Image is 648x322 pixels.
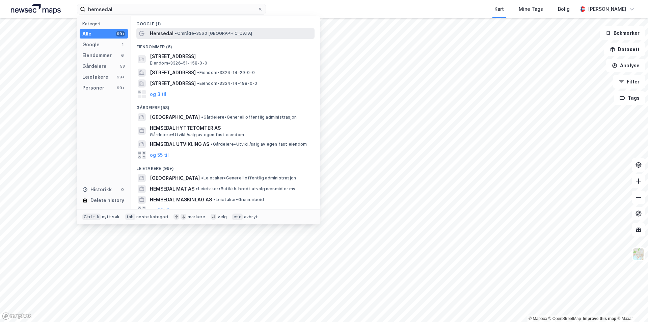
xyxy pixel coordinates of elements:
div: Kategori [82,21,128,26]
img: logo.a4113a55bc3d86da70a041830d287a7e.svg [11,4,61,14]
div: tab [125,214,135,220]
div: markere [188,214,205,220]
div: Delete history [90,196,124,204]
span: • [213,197,215,202]
div: 58 [120,64,125,69]
span: [GEOGRAPHIC_DATA] [150,174,200,182]
span: Leietaker • Generell offentlig administrasjon [201,175,296,181]
div: Bolig [558,5,570,13]
iframe: Chat Widget [614,290,648,322]
button: og 96 til [150,206,169,215]
div: Eiendommer (6) [131,39,320,51]
span: • [197,70,199,75]
a: Improve this map [583,316,616,321]
button: Analyse [606,59,645,72]
span: Gårdeiere • Utvikl./salg av egen fast eiendom [211,142,307,147]
span: • [201,175,203,180]
span: Område • 3560 [GEOGRAPHIC_DATA] [175,31,252,36]
div: Ctrl + k [82,214,101,220]
div: Personer [82,84,104,92]
span: • [175,31,177,36]
span: • [201,115,203,120]
div: Gårdeiere (58) [131,100,320,112]
div: avbryt [244,214,258,220]
div: 0 [120,187,125,192]
span: [GEOGRAPHIC_DATA] [150,113,200,121]
div: esc [232,214,243,220]
div: 6 [120,53,125,58]
span: HEMSEDAL MAT AS [150,185,194,193]
span: • [196,186,198,191]
div: [PERSON_NAME] [588,5,626,13]
span: Leietaker • Butikkh. bredt utvalg nær.midler mv. [196,186,296,192]
div: Gårdeiere [82,62,107,70]
a: Mapbox [529,316,547,321]
span: • [197,81,199,86]
button: og 3 til [150,90,166,98]
a: OpenStreetMap [548,316,581,321]
div: 99+ [116,31,125,36]
div: Google [82,41,100,49]
span: Eiendom • 3324-14-29-0-0 [197,70,255,75]
div: Eiendommer [82,51,112,59]
a: Mapbox homepage [2,312,32,320]
span: HEMSEDAL HYTTETOMTER AS [150,124,312,132]
div: Historikk [82,185,112,194]
div: Leietakere (99+) [131,160,320,173]
div: 99+ [116,74,125,80]
span: Eiendom • 3324-14-198-0-0 [197,81,257,86]
button: Bokmerker [600,26,645,40]
div: Mine Tags [519,5,543,13]
button: Filter [613,75,645,89]
div: 99+ [116,85,125,91]
span: Leietaker • Grunnarbeid [213,197,264,202]
div: Leietakere [82,73,108,81]
span: Eiendom • 3326-51-158-0-0 [150,60,207,66]
div: neste kategori [136,214,168,220]
span: HEMSEDAL UTVIKLING AS [150,140,209,148]
span: [STREET_ADDRESS] [150,52,312,60]
div: velg [218,214,227,220]
span: • [211,142,213,147]
button: Datasett [604,43,645,56]
button: Tags [614,91,645,105]
input: Søk på adresse, matrikkel, gårdeiere, leietakere eller personer [85,4,258,14]
span: Hemsedal [150,29,173,38]
div: nytt søk [102,214,120,220]
div: Alle [82,30,91,38]
span: Gårdeiere • Utvikl./salg av egen fast eiendom [150,132,244,138]
div: Kart [494,5,504,13]
span: Gårdeiere • Generell offentlig administrasjon [201,115,297,120]
span: HEMSEDAL MASKINLAG AS [150,196,212,204]
span: [STREET_ADDRESS] [150,79,196,88]
div: 1 [120,42,125,47]
img: Z [632,248,645,261]
span: [STREET_ADDRESS] [150,69,196,77]
button: og 55 til [150,151,169,159]
div: Google (1) [131,16,320,28]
